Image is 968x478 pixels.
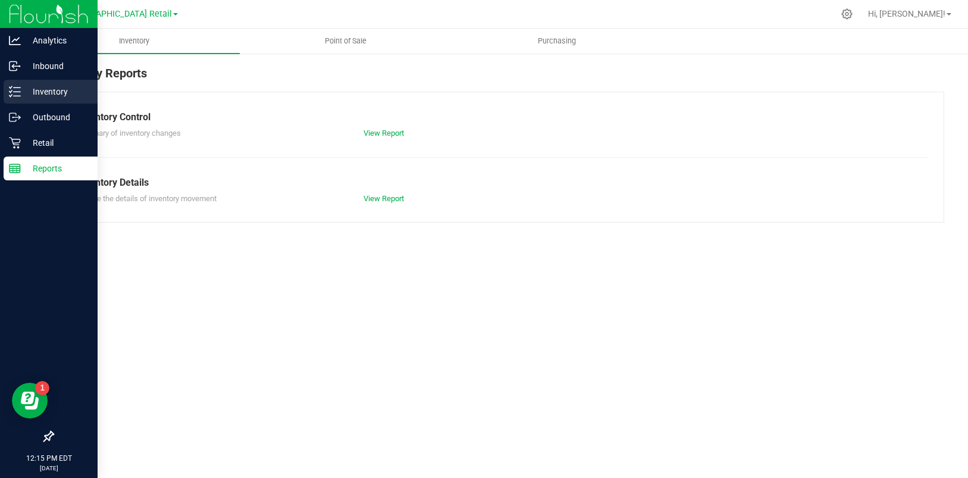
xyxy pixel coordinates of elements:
[9,86,21,98] inline-svg: Inventory
[35,381,49,395] iframe: Resource center unread badge
[21,33,92,48] p: Analytics
[9,137,21,149] inline-svg: Retail
[21,110,92,124] p: Outbound
[9,111,21,123] inline-svg: Outbound
[5,453,92,464] p: 12:15 PM EDT
[77,129,181,138] span: Summary of inventory changes
[868,9,945,18] span: Hi, [PERSON_NAME]!
[9,35,21,46] inline-svg: Analytics
[452,29,663,54] a: Purchasing
[77,176,920,190] div: Inventory Details
[364,129,404,138] a: View Report
[65,9,172,19] span: [GEOGRAPHIC_DATA] Retail
[309,36,383,46] span: Point of Sale
[364,194,404,203] a: View Report
[21,85,92,99] p: Inventory
[5,464,92,473] p: [DATE]
[52,64,944,92] div: Inventory Reports
[103,36,165,46] span: Inventory
[522,36,592,46] span: Purchasing
[9,163,21,174] inline-svg: Reports
[21,136,92,150] p: Retail
[9,60,21,72] inline-svg: Inbound
[21,161,92,176] p: Reports
[29,29,240,54] a: Inventory
[839,8,854,20] div: Manage settings
[21,59,92,73] p: Inbound
[77,194,217,203] span: Explore the details of inventory movement
[77,110,920,124] div: Inventory Control
[240,29,451,54] a: Point of Sale
[12,383,48,418] iframe: Resource center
